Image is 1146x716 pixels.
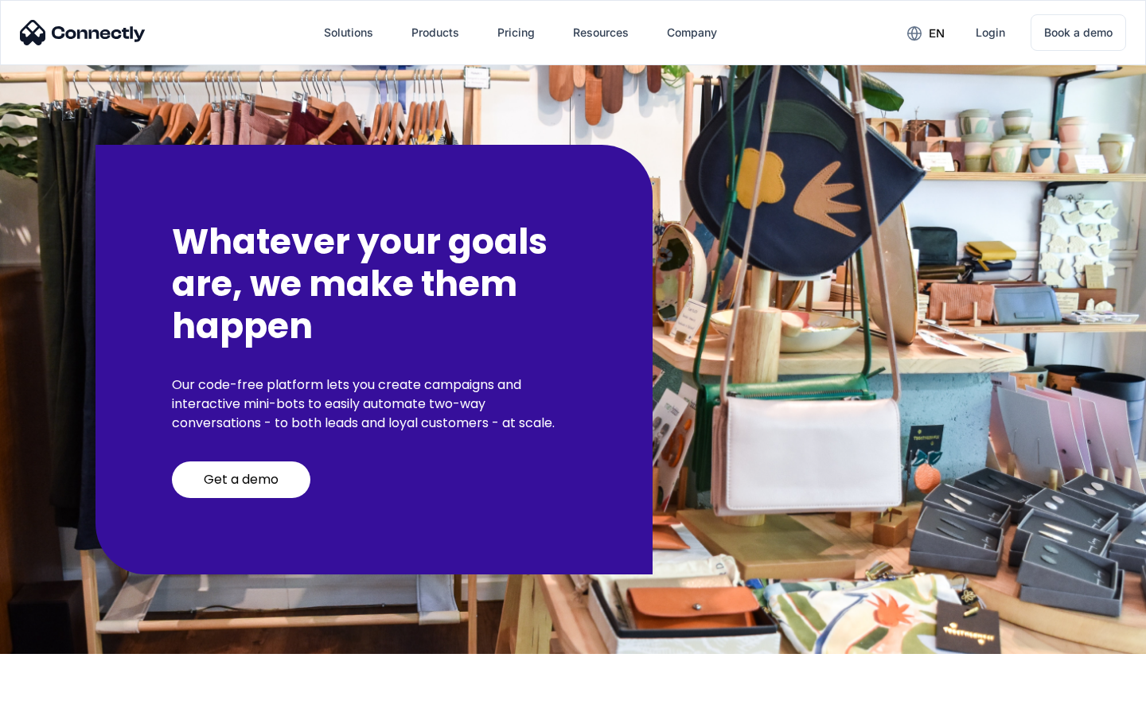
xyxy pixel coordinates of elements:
[573,21,629,44] div: Resources
[976,21,1005,44] div: Login
[485,14,548,52] a: Pricing
[1031,14,1126,51] a: Book a demo
[411,21,459,44] div: Products
[324,21,373,44] div: Solutions
[32,688,95,710] ul: Language list
[172,221,576,347] h2: Whatever your goals are, we make them happen
[16,688,95,710] aside: Language selected: English
[172,376,576,433] p: Our code-free platform lets you create campaigns and interactive mini-bots to easily automate two...
[204,472,279,488] div: Get a demo
[20,20,146,45] img: Connectly Logo
[929,22,945,45] div: en
[497,21,535,44] div: Pricing
[667,21,717,44] div: Company
[963,14,1018,52] a: Login
[172,461,310,498] a: Get a demo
